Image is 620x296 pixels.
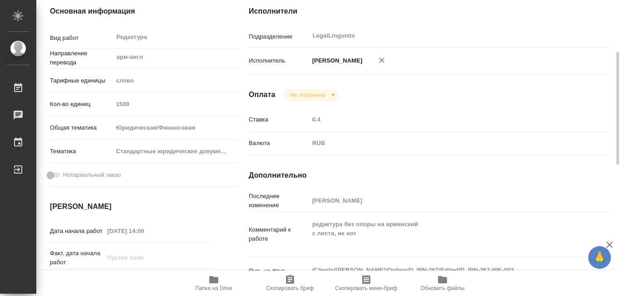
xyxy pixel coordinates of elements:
[50,49,113,67] p: Направление перевода
[328,271,404,296] button: Скопировать мини-бриф
[249,115,309,124] p: Ставка
[50,6,212,17] h4: Основная информация
[50,123,113,132] p: Общая тематика
[309,217,580,250] textarea: редактура без опоры на армянский с листа, не нот
[113,144,238,159] div: Стандартные юридические документы, договоры, уставы
[266,285,314,291] span: Скопировать бриф
[50,100,113,109] p: Кол-во единиц
[309,136,580,151] div: RUB
[249,139,309,148] p: Валюта
[421,285,465,291] span: Обновить файлы
[372,50,392,70] button: Удалить исполнителя
[404,271,481,296] button: Обновить файлы
[50,201,212,212] h4: [PERSON_NAME]
[249,89,276,100] h4: Оплата
[50,227,104,236] p: Дата начала работ
[249,267,309,276] p: Путь на drive
[249,6,610,17] h4: Исполнители
[309,113,580,126] input: Пустое поле
[113,73,238,88] div: слово
[249,225,309,243] p: Комментарий к работе
[252,271,328,296] button: Скопировать бриф
[249,32,309,41] p: Подразделение
[309,262,580,278] textarea: /Clients/[PERSON_NAME]/Orders/D_IPN-267/Edited/D_IPN-267-WK-002
[309,56,363,65] p: [PERSON_NAME]
[592,248,607,267] span: 🙏
[113,120,238,136] div: Юридическая/Финансовая
[195,285,232,291] span: Папка на Drive
[335,285,397,291] span: Скопировать мини-бриф
[50,76,113,85] p: Тарифные единицы
[50,147,113,156] p: Тематика
[588,246,611,269] button: 🙏
[287,91,328,99] button: Не оплачена
[249,170,610,181] h4: Дополнительно
[63,170,121,180] span: Нотариальный заказ
[249,192,309,210] p: Последнее изменение
[283,89,339,101] div: Не оплачена
[176,271,252,296] button: Папка на Drive
[113,97,238,111] input: Пустое поле
[309,194,580,207] input: Пустое поле
[104,251,183,264] input: Пустое поле
[104,224,183,238] input: Пустое поле
[249,56,309,65] p: Исполнитель
[50,249,104,267] p: Факт. дата начала работ
[50,34,113,43] p: Вид работ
